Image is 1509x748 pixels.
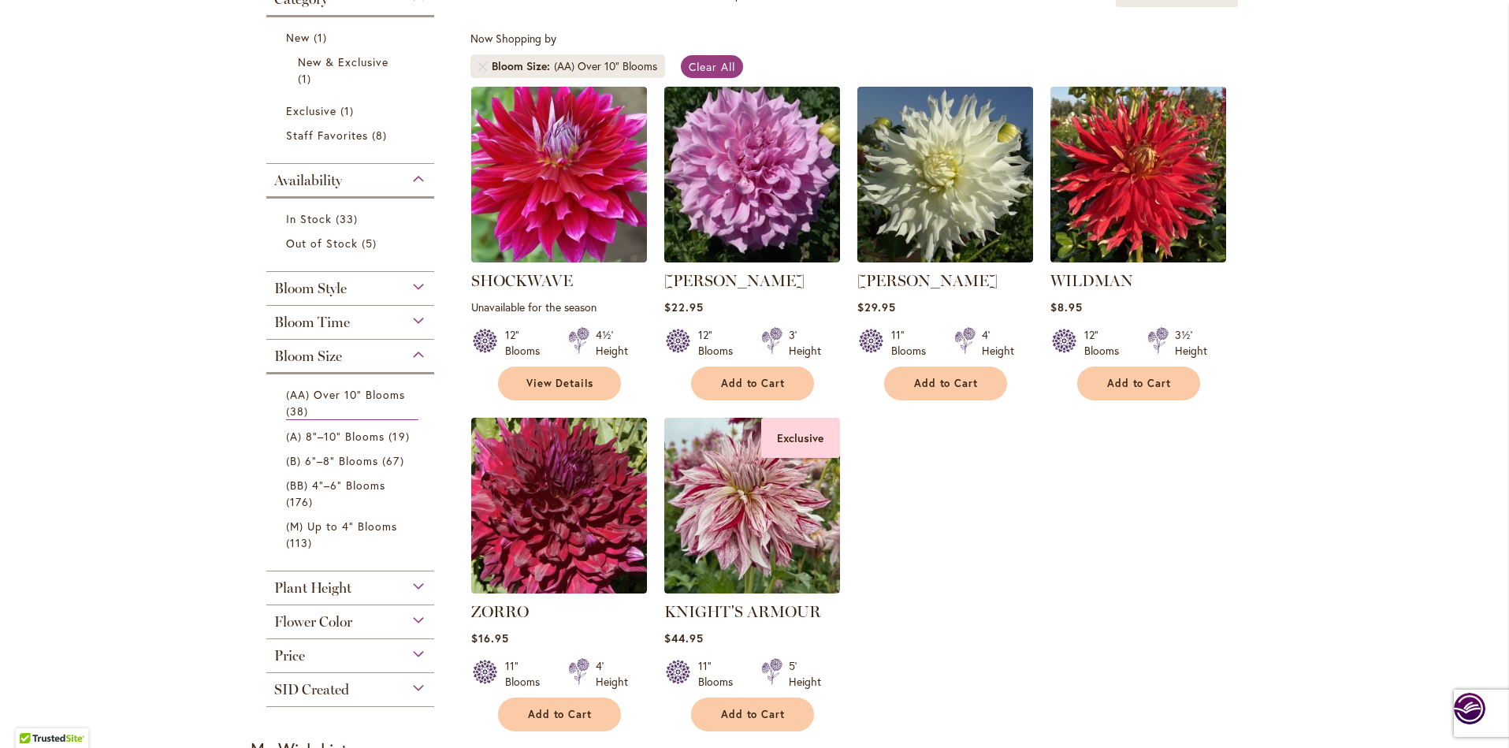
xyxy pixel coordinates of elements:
img: Shockwave [471,87,647,262]
a: WILDMAN [1050,271,1133,290]
span: 113 [286,534,316,551]
a: [PERSON_NAME] [857,271,998,290]
span: 5 [362,235,381,251]
a: Remove Bloom Size (AA) Over 10" Blooms [478,61,488,71]
a: (B) 6"–8" Blooms 67 [286,452,419,469]
span: $8.95 [1050,300,1083,314]
img: Vera Seyfang [664,87,840,262]
a: Clear All [681,55,743,78]
div: 4' Height [982,327,1014,359]
button: Add to Cart [884,367,1007,400]
span: Add to Cart [721,377,786,390]
span: $44.95 [664,631,704,646]
button: Add to Cart [691,698,814,731]
span: Now Shopping by [470,31,556,46]
a: New &amp; Exclusive [298,54,407,87]
img: KNIGHTS ARMOUR [664,418,840,594]
div: (AA) Over 10" Blooms [554,58,657,74]
span: Bloom Size [492,58,554,74]
a: Vera Seyfang [664,251,840,266]
button: Add to Cart [1077,367,1200,400]
span: 38 [286,403,312,419]
span: Staff Favorites [286,128,369,143]
span: In Stock [286,211,332,226]
div: 3½' Height [1175,327,1207,359]
a: Staff Favorites [286,127,419,143]
img: Wildman [1050,87,1226,262]
iframe: Launch Accessibility Center [12,692,56,736]
span: $22.95 [664,300,704,314]
div: 11" Blooms [505,658,549,690]
span: Availability [274,172,342,189]
a: Exclusive [286,102,419,119]
a: Out of Stock 5 [286,235,419,251]
button: Add to Cart [691,367,814,400]
span: Bloom Style [274,280,347,297]
span: $29.95 [857,300,896,314]
span: 176 [286,493,317,510]
a: ZORRO [471,602,529,621]
span: Price [274,647,305,664]
div: 12" Blooms [698,327,742,359]
a: New [286,29,419,46]
a: SHOCKWAVE [471,271,573,290]
span: (BB) 4"–6" Blooms [286,478,386,493]
a: Zorro [471,582,647,597]
div: 12" Blooms [1084,327,1128,359]
span: 1 [314,29,331,46]
span: Add to Cart [528,708,593,721]
span: $16.95 [471,631,509,646]
a: Wildman [1050,251,1226,266]
p: Unavailable for the season [471,300,647,314]
span: SID Created [274,681,349,698]
a: KNIGHT'S ARMOUR [664,602,821,621]
span: Bloom Size [274,348,342,365]
a: View Details [498,367,621,400]
div: 11" Blooms [698,658,742,690]
a: KNIGHTS ARMOUR Exclusive [664,582,840,597]
span: New & Exclusive [298,54,389,69]
span: New [286,30,310,45]
span: Out of Stock [286,236,359,251]
div: Exclusive [761,418,840,458]
a: (A) 8"–10" Blooms 19 [286,428,419,445]
a: [PERSON_NAME] [664,271,805,290]
div: 12" Blooms [505,327,549,359]
span: 67 [382,452,407,469]
a: Walter Hardisty [857,251,1033,266]
span: Clear All [689,59,735,74]
span: 1 [298,70,315,87]
span: Add to Cart [1107,377,1172,390]
a: (M) Up to 4" Blooms 113 [286,518,419,551]
div: 3' Height [789,327,821,359]
span: (A) 8"–10" Blooms [286,429,385,444]
span: Bloom Time [274,314,350,331]
a: In Stock 33 [286,210,419,227]
img: Walter Hardisty [857,87,1033,262]
a: (AA) Over 10" Blooms 38 [286,386,419,420]
div: 4½' Height [596,327,628,359]
img: Zorro [471,418,647,594]
span: Plant Height [274,579,351,597]
span: 8 [372,127,391,143]
span: Add to Cart [914,377,979,390]
span: (AA) Over 10" Blooms [286,387,406,402]
a: (BB) 4"–6" Blooms 176 [286,477,419,510]
span: 33 [336,210,362,227]
div: 11" Blooms [891,327,935,359]
span: 19 [388,428,413,445]
span: Flower Color [274,613,352,631]
span: View Details [526,377,594,390]
span: Exclusive [286,103,336,118]
span: (M) Up to 4" Blooms [286,519,398,534]
span: Add to Cart [721,708,786,721]
a: Shockwave [471,251,647,266]
span: 1 [340,102,358,119]
button: Add to Cart [498,698,621,731]
div: 5' Height [789,658,821,690]
div: 4' Height [596,658,628,690]
span: (B) 6"–8" Blooms [286,453,379,468]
